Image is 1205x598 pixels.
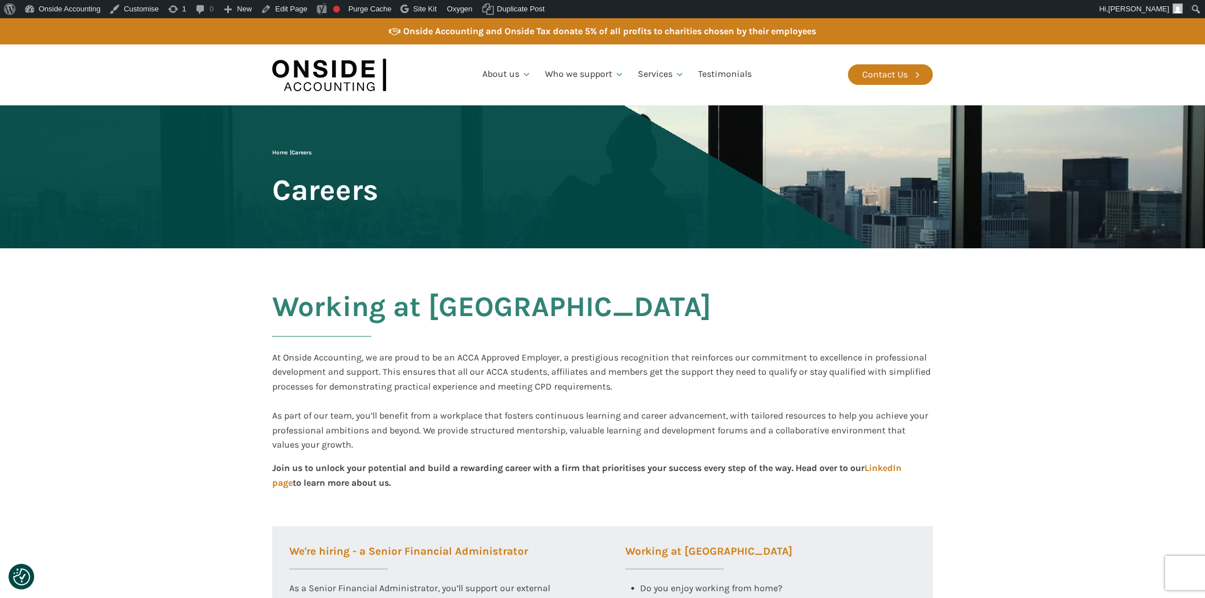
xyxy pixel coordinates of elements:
img: Revisit consent button [13,568,30,585]
a: Services [631,55,691,94]
span: | [272,149,312,156]
h2: Working at [GEOGRAPHIC_DATA] [272,291,711,350]
a: Who we support [538,55,631,94]
div: At Onside Accounting, we are proud to be an ACCA Approved Employer, a prestigious recognition tha... [272,350,933,452]
h3: We're hiring - a Senior Financial Administrator [289,546,528,570]
img: Onside Accounting [272,53,386,97]
div: Focus keyphrase not set [333,6,340,13]
span: [PERSON_NAME] [1108,5,1169,13]
button: Consent Preferences [13,568,30,585]
span: Do you enjoy working from home? [640,583,782,593]
span: Careers [292,149,312,156]
h3: Working at [GEOGRAPHIC_DATA] [625,546,792,570]
span: Site Kit [413,5,437,13]
div: Contact Us [862,67,908,82]
a: Home [272,149,288,156]
div: Onside Accounting and Onside Tax donate 5% of all profits to charities chosen by their employees [403,24,816,39]
a: LinkedIn page [272,462,901,488]
a: About us [476,55,538,94]
a: Contact Us [848,64,933,85]
div: Join us to unlock your potential and build a rewarding career with a firm that prioritises your s... [272,461,933,503]
span: Careers [272,174,378,206]
a: Testimonials [691,55,759,94]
